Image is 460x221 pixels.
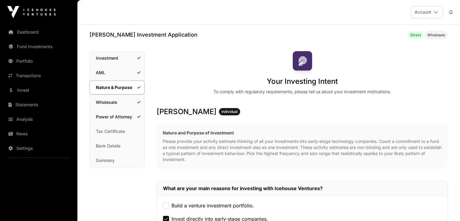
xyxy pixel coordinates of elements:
a: Investment [90,51,144,65]
img: PAM [293,51,312,71]
a: Portfolio [5,54,73,68]
p: Please provide your activity estimate thinking of all your investments into early-stage technolog... [163,138,442,163]
a: Fund Investments [5,40,73,53]
a: Settings [5,142,73,155]
h1: Your Investing Intent [267,77,338,86]
a: Analysis [5,113,73,126]
label: Build a venture investment portfolio. [171,202,254,209]
span: Direct [410,33,421,38]
a: Wholesale [90,96,144,109]
a: Dashboard [5,25,73,39]
a: News [5,127,73,140]
a: Summary [90,154,144,167]
h1: [PERSON_NAME] Investment Application [90,31,197,39]
span: Individual [221,109,238,114]
a: Power of Attorney [90,110,144,124]
h3: [PERSON_NAME] [157,107,448,117]
a: Statements [5,98,73,111]
a: Tax Certificate [90,125,144,138]
h2: Nature and Purpose of Investment [163,130,442,136]
a: Nature & Purpose [90,81,145,94]
a: AML [90,66,144,79]
a: Transactions [5,69,73,82]
h2: What are your main reasons for investing with Icehouse Ventures? [163,185,442,192]
img: Icehouse Ventures Logo [7,6,56,18]
a: Invest [5,84,73,97]
a: Bank Details [90,139,144,153]
span: Wholesale [427,33,445,38]
div: To comply with regulatory requirements, please tell us about your investment motivations. [214,89,391,95]
button: Account [411,6,443,18]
